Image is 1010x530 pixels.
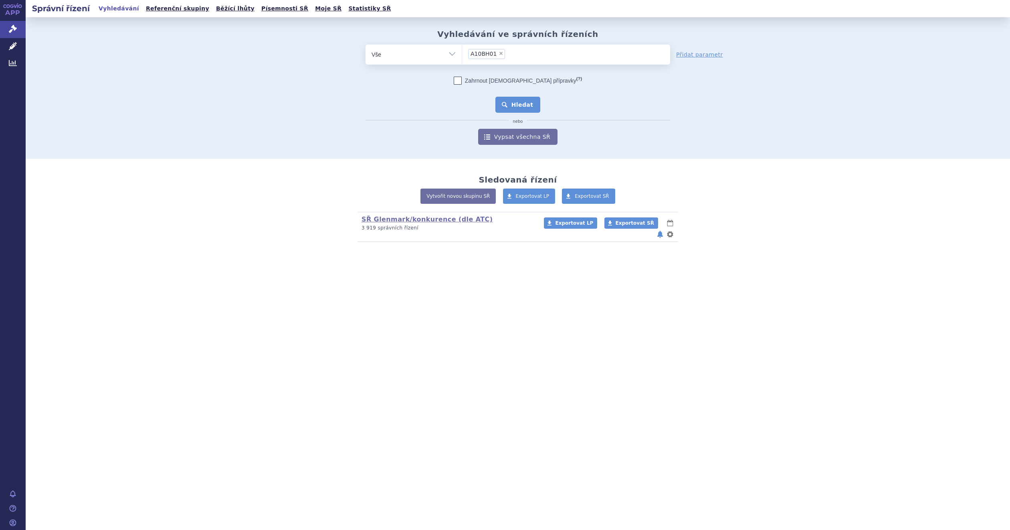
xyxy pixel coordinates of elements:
a: Přidat parametr [676,51,723,59]
span: Exportovat SŘ [575,193,609,199]
a: Referenční skupiny [143,3,212,14]
a: Písemnosti SŘ [259,3,311,14]
a: Vyhledávání [96,3,141,14]
button: lhůty [666,218,674,228]
button: nastavení [666,229,674,239]
h2: Správní řízení [26,3,96,14]
abbr: (?) [576,76,582,81]
button: Hledat [495,97,541,113]
a: Vytvořit novou skupinu SŘ [420,189,496,204]
a: Moje SŘ [313,3,344,14]
span: × [499,51,503,56]
a: Běžící lhůty [214,3,257,14]
span: Exportovat LP [555,220,593,226]
a: SŘ Glenmark/konkurence (dle ATC) [362,215,493,223]
span: Exportovat SŘ [616,220,654,226]
i: nebo [509,119,527,124]
h2: Sledovaná řízení [479,175,557,185]
label: Zahrnout [DEMOGRAPHIC_DATA] přípravky [454,77,582,85]
p: 3 919 správních řízení [362,225,533,231]
span: A10BH01 [471,51,497,57]
a: Vypsat všechna SŘ [478,129,558,145]
button: notifikace [656,229,664,239]
a: Exportovat LP [544,217,597,229]
a: Exportovat SŘ [562,189,615,204]
input: A10BH01 [507,49,512,59]
h2: Vyhledávání ve správních řízeních [437,29,598,39]
a: Exportovat SŘ [604,217,658,229]
a: Statistiky SŘ [346,3,393,14]
a: Exportovat LP [503,189,555,204]
span: Exportovat LP [516,193,549,199]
